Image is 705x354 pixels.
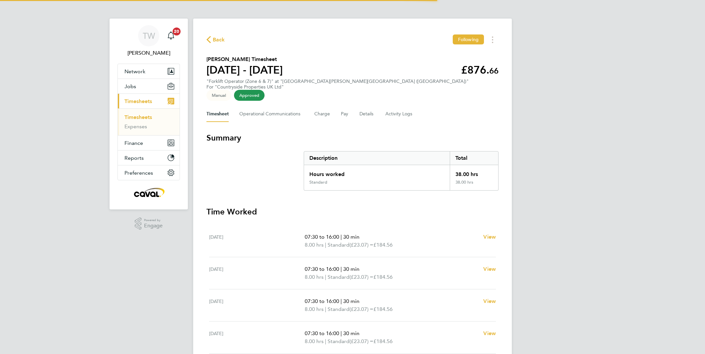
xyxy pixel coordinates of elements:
span: | [325,242,326,248]
button: Charge [314,106,330,122]
button: Reports [118,150,180,165]
div: [DATE] [209,329,305,345]
span: 30 min [343,298,359,304]
span: 07:30 to 16:00 [305,266,339,272]
span: Reports [124,155,144,161]
div: [DATE] [209,233,305,249]
div: 38.00 hrs [450,180,498,190]
span: Engage [144,223,163,229]
div: Total [450,151,498,165]
span: | [341,266,342,272]
span: Tim Wells [118,49,180,57]
img: caval-logo-retina.png [132,187,165,198]
div: Description [304,151,450,165]
span: | [341,298,342,304]
span: 07:30 to 16:00 [305,234,339,240]
a: 20 [164,25,178,46]
a: View [483,297,496,305]
a: Expenses [124,123,147,130]
span: Finance [124,140,143,146]
span: £184.56 [373,338,393,344]
div: "Forklift Operator (Zone 6 & 7)" at "[GEOGRAPHIC_DATA][PERSON_NAME][GEOGRAPHIC_DATA] ([GEOGRAPHIC... [206,79,469,90]
span: Preferences [124,170,153,176]
a: View [483,265,496,273]
h2: [PERSON_NAME] Timesheet [206,55,283,63]
h3: Summary [206,133,499,143]
span: Jobs [124,83,136,89]
button: Following [453,34,484,44]
span: 8.00 hrs [305,274,324,280]
a: TW[PERSON_NAME] [118,25,180,57]
span: £184.56 [373,306,393,312]
div: Standard [309,180,327,185]
button: Details [359,106,375,122]
div: Hours worked [304,165,450,180]
span: (£23.07) = [350,242,373,248]
a: Powered byEngage [135,217,163,230]
span: 30 min [343,330,359,336]
span: 8.00 hrs [305,242,324,248]
span: £184.56 [373,242,393,248]
span: 8.00 hrs [305,306,324,312]
span: 07:30 to 16:00 [305,298,339,304]
a: Timesheets [124,114,152,120]
h3: Time Worked [206,206,499,217]
span: | [325,274,326,280]
button: Timesheets Menu [487,34,499,45]
span: Standard [328,273,350,281]
span: Back [213,36,225,44]
a: Go to home page [118,187,180,198]
span: TW [143,31,155,40]
span: View [483,298,496,304]
span: | [341,234,342,240]
div: [DATE] [209,265,305,281]
span: | [341,330,342,336]
app-decimal: £876. [461,64,499,76]
div: Summary [304,151,499,191]
button: Back [206,35,225,44]
button: Timesheets [118,94,180,108]
span: 30 min [343,234,359,240]
span: Standard [328,241,350,249]
span: 66 [489,66,499,76]
span: Following [458,36,479,42]
span: This timesheet has been approved. [234,90,265,101]
span: Standard [328,305,350,313]
button: Preferences [118,165,180,180]
span: 07:30 to 16:00 [305,330,339,336]
div: For "Countryside Properties UK Ltd" [206,84,469,90]
button: Finance [118,136,180,150]
span: £184.56 [373,274,393,280]
span: | [325,306,326,312]
button: Jobs [118,79,180,93]
a: View [483,233,496,241]
div: Timesheets [118,108,180,135]
button: Activity Logs [385,106,413,122]
button: Timesheet [206,106,229,122]
nav: Main navigation [110,19,188,209]
span: (£23.07) = [350,274,373,280]
span: View [483,266,496,272]
span: 20 [173,28,181,35]
span: (£23.07) = [350,338,373,344]
span: (£23.07) = [350,306,373,312]
h1: [DATE] - [DATE] [206,63,283,77]
span: View [483,234,496,240]
span: View [483,330,496,336]
button: Network [118,64,180,79]
span: This timesheet was manually created. [206,90,231,101]
span: Timesheets [124,98,152,104]
span: 30 min [343,266,359,272]
div: 38.00 hrs [450,165,498,180]
span: 8.00 hrs [305,338,324,344]
button: Pay [341,106,349,122]
button: Operational Communications [239,106,304,122]
span: | [325,338,326,344]
span: Standard [328,337,350,345]
div: [DATE] [209,297,305,313]
span: Network [124,68,145,75]
span: Powered by [144,217,163,223]
a: View [483,329,496,337]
